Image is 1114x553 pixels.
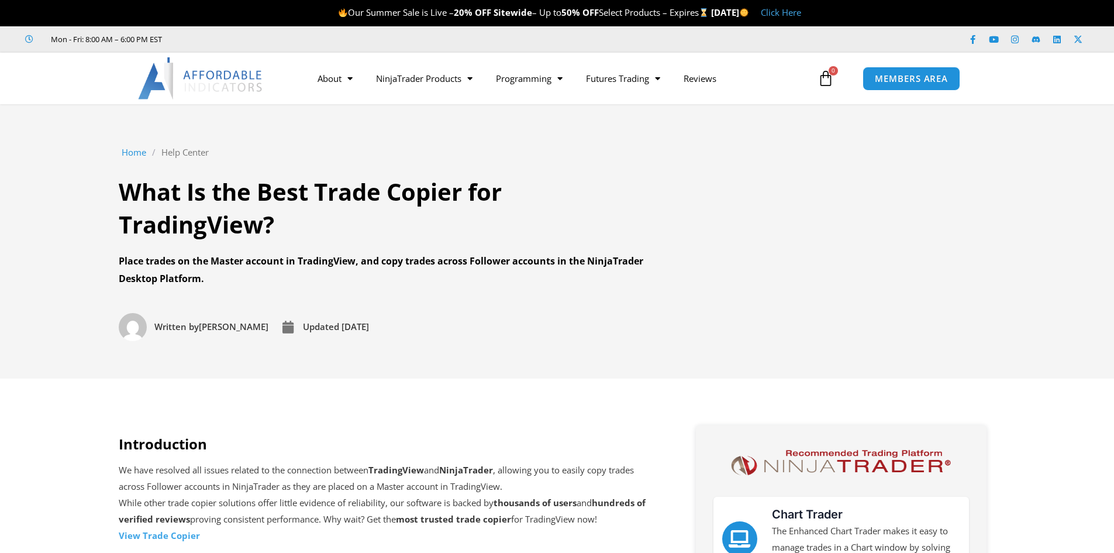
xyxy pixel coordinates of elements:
strong: hundreds of verified reviews [119,497,646,525]
a: Help Center [161,145,209,161]
a: Home [122,145,146,161]
a: Chart Trader [772,507,843,521]
img: 🔥 [339,8,347,17]
h1: What Is the Best Trade Copier for TradingView? [119,176,657,241]
strong: TradingView [368,464,424,476]
strong: most trusted trade copier [396,513,511,525]
span: / [152,145,156,161]
img: ⌛ [699,8,708,17]
a: About [306,65,364,92]
time: [DATE] [342,321,369,332]
a: 0 [800,61,851,95]
a: Futures Trading [574,65,672,92]
strong: 20% OFF [454,6,491,18]
strong: [DATE] [711,6,749,18]
strong: View Trade Copier [119,530,200,541]
a: MEMBERS AREA [863,67,960,91]
img: 🌞 [740,8,749,17]
img: Picture of David Koehler [119,313,147,341]
strong: Sitewide [494,6,532,18]
a: Programming [484,65,574,92]
span: Updated [303,321,339,332]
span: 0 [829,66,838,75]
p: We have resolved all issues related to the connection between and , allowing you to easily copy t... [119,462,655,544]
iframe: Customer reviews powered by Trustpilot [178,33,354,45]
img: LogoAI | Affordable Indicators – NinjaTrader [138,57,264,99]
strong: 50% OFF [561,6,599,18]
div: Place trades on the Master account in TradingView, and copy trades across Follower accounts in th... [119,253,657,287]
strong: NinjaTrader [439,464,493,476]
strong: thousands of users [494,497,577,509]
nav: Menu [306,65,815,92]
a: Reviews [672,65,728,92]
span: [PERSON_NAME] [151,319,268,335]
span: MEMBERS AREA [875,74,948,83]
a: NinjaTrader Products [364,65,484,92]
strong: Introduction [119,434,207,454]
span: Written by [154,321,199,332]
span: Mon - Fri: 8:00 AM – 6:00 PM EST [48,32,162,46]
span: Our Summer Sale is Live – – Up to Select Products – Expires [338,6,711,18]
a: Click Here [761,6,801,18]
img: NinjaTrader Logo | Affordable Indicators – NinjaTrader [726,446,956,479]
